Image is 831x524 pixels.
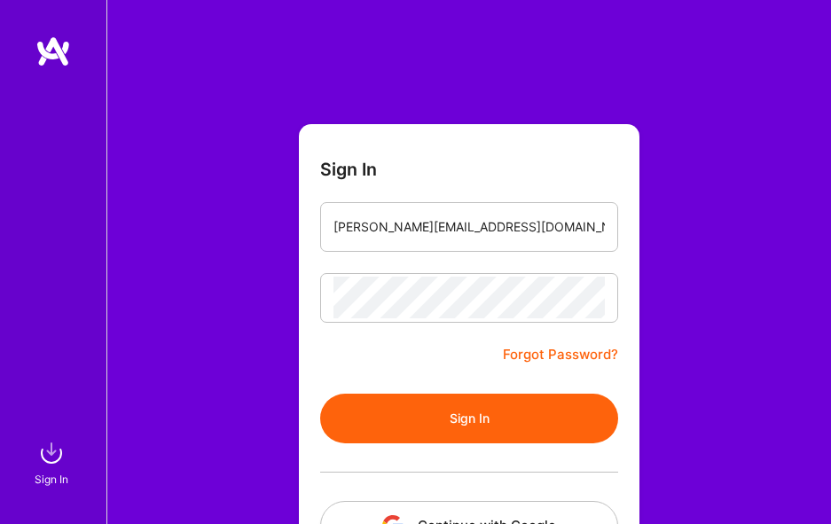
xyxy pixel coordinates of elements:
[333,206,605,248] input: Email...
[37,435,69,489] a: sign inSign In
[503,344,618,365] a: Forgot Password?
[34,435,69,471] img: sign in
[35,471,68,489] div: Sign In
[320,394,618,443] button: Sign In
[35,35,71,67] img: logo
[320,160,377,181] h3: Sign In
